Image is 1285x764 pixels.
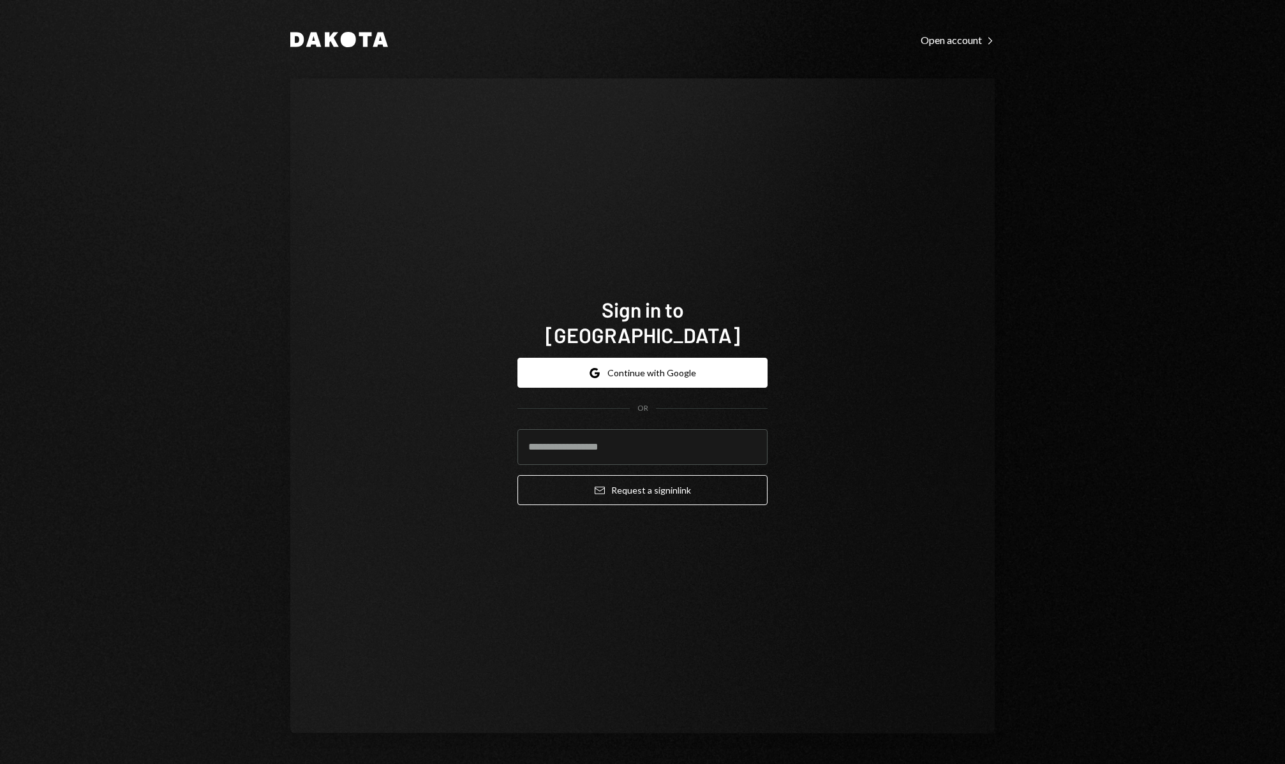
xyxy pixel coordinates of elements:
[517,358,768,388] button: Continue with Google
[637,403,648,414] div: OR
[921,33,995,47] a: Open account
[517,475,768,505] button: Request a signinlink
[921,34,995,47] div: Open account
[517,297,768,348] h1: Sign in to [GEOGRAPHIC_DATA]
